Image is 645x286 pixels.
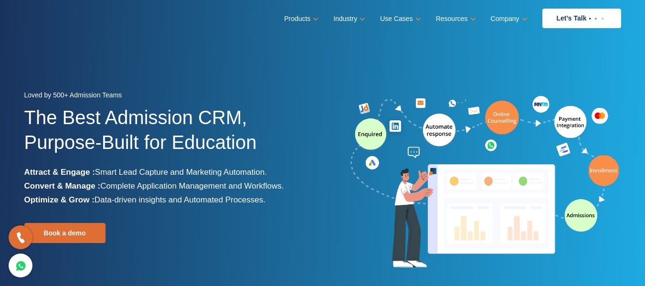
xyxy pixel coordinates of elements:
[349,94,621,272] img: admission-software-home-page-header
[436,12,474,26] a: Resources
[24,181,101,191] b: Convert & Manage :
[24,195,95,204] b: Optimize & Grow :
[380,12,419,26] a: Use Cases
[333,12,363,26] a: Industry
[24,168,95,177] b: Attract & Engage :
[100,181,284,191] span: Complete Application Management and Workflows.
[24,88,316,105] div: Loved by 500+ Admission Teams
[24,105,316,165] h1: The Best Admission CRM, Purpose-Built for Education
[95,195,265,204] span: Data-driven insights and Automated Processes.
[491,12,526,26] a: Company
[284,12,317,26] a: Products
[24,223,106,243] a: Book a demo
[95,168,267,177] span: Smart Lead Capture and Marketing Automation.
[542,9,621,28] a: Let’s Talk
